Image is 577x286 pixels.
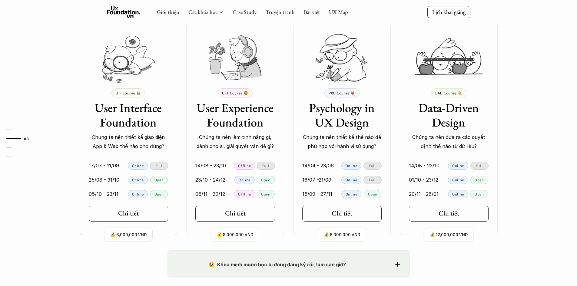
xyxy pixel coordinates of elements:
[302,161,334,170] p: 14/04 - 23/06
[346,178,357,182] p: Online
[233,8,257,15] a: Case Study
[427,6,470,18] a: Lịch khai giảng
[132,192,144,196] p: Online
[89,206,168,222] a: Chi tiết
[329,8,348,15] a: UX Map
[475,192,484,196] p: Open
[15,145,20,150] strong: 04
[225,209,246,217] h5: Chi tiết
[332,209,352,217] h5: Chi tiết
[302,206,382,222] a: Chi tiết
[452,163,464,168] p: Online
[195,175,225,184] p: 23/10 - 24/12
[155,163,162,168] p: Full
[430,231,468,239] p: 💰 12,000,000 VND
[452,192,464,196] p: Online
[195,133,275,151] p: Chúng ta nên làm tính năng gì, dành cho ai, giải quyết vấn đề gì?
[409,189,439,199] p: 20/11 - 28/01
[329,91,355,95] p: PXD Course 🦊
[6,135,35,142] a: 03
[262,163,269,168] p: Full
[439,209,459,217] h5: Chi tiết
[15,154,20,158] strong: 05
[452,178,464,182] p: Online
[346,192,357,196] p: Online
[409,161,439,170] p: 14/08 - 23/10
[209,261,346,268] strong: 😢 Khóa mình muốn học bị đóng đăng ký rồi, làm sao giờ?
[239,178,250,182] p: Online
[238,163,251,168] p: Offline
[369,178,376,182] p: Full
[132,163,144,168] p: Online
[110,231,147,239] p: 💰 8,000,000 VND
[368,192,377,196] p: Open
[89,189,118,199] p: 05/10 - 23/11
[432,8,466,15] p: Lịch khai giảng
[409,133,489,151] p: Chúng ta nên đưa ra các quyết định thế nào từ dữ liệu?
[24,136,29,141] strong: 03
[266,8,295,15] a: Truyện tranh
[15,128,20,132] strong: 02
[89,100,168,130] h3: User Interface Foundation
[369,163,376,168] p: Full
[409,175,438,184] p: 01/10 - 23/12
[118,209,139,217] h5: Chi tiết
[195,189,225,199] p: 06/11 - 29/12
[89,161,119,170] p: 17/07 - 11/09
[15,119,19,123] strong: 01
[195,161,226,170] p: 14/08 - 23/10
[157,8,179,15] a: Giới thiệu
[188,8,217,15] a: Các khóa học
[346,163,357,168] p: Online
[302,175,331,184] p: 16/07 -21/09
[132,178,144,182] p: Online
[475,178,484,182] p: Open
[261,192,270,196] p: Open
[304,8,320,15] a: Bài viết
[476,163,483,168] p: Full
[324,231,360,239] p: 💰 8,000,000 VND
[302,133,382,151] p: Chúng ta nên thiết kế thế nào để phù hợp với hành vi sử dụng?
[409,206,489,222] a: Chi tiết
[154,178,164,182] p: Open
[302,100,382,130] h3: Psychology in UX Design
[195,206,275,222] a: Chi tiết
[222,91,248,95] p: UXF Course 🦁
[217,231,253,239] p: 💰 8,000,000 VND
[238,192,251,196] p: Offline
[89,175,119,184] p: 25/08 - 31/10
[116,91,141,95] p: UIF Course 🐝
[154,192,164,196] p: Open
[409,100,489,130] h3: Data-Driven Design
[435,91,462,95] p: DAD Course 🐴
[261,178,270,182] p: Open
[302,189,332,199] p: 15/09 - 27/11
[89,133,168,151] p: Chúng ta nên thiết kế giao diện App & Web thế nào cho đúng?
[15,163,20,167] strong: 06
[195,100,275,130] h3: User Experience Foundation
